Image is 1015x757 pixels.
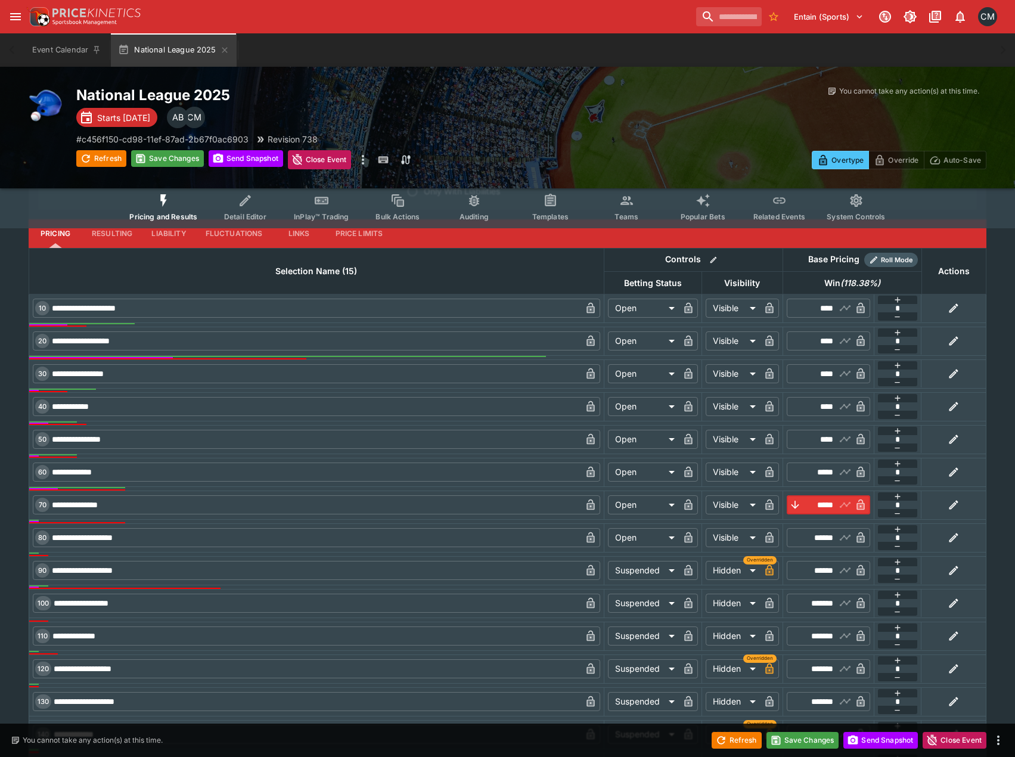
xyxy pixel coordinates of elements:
[608,463,679,482] div: Open
[460,212,489,221] span: Auditing
[608,594,679,613] div: Suspended
[888,154,918,166] p: Override
[706,561,760,580] div: Hidden
[876,255,918,265] span: Roll Mode
[839,86,979,97] p: You cannot take any action(s) at this time.
[766,732,839,749] button: Save Changes
[803,252,864,267] div: Base Pricing
[25,33,108,67] button: Event Calendar
[131,150,204,167] button: Save Changes
[874,6,896,27] button: Connected to PK
[899,6,921,27] button: Toggle light/dark mode
[604,248,783,271] th: Controls
[268,133,318,145] p: Revision 738
[36,533,49,542] span: 80
[608,692,679,711] div: Suspended
[608,299,679,318] div: Open
[36,337,49,345] span: 20
[787,7,871,26] button: Select Tenant
[36,304,48,312] span: 10
[29,86,67,124] img: baseball.png
[921,248,986,294] th: Actions
[36,468,49,476] span: 60
[76,150,126,167] button: Refresh
[864,253,918,267] div: Show/hide Price Roll mode configuration.
[706,626,760,646] div: Hidden
[706,364,760,383] div: Visible
[706,397,760,416] div: Visible
[868,151,924,169] button: Override
[706,331,760,350] div: Visible
[614,212,638,221] span: Teams
[747,654,773,662] span: Overridden
[706,659,760,678] div: Hidden
[811,276,893,290] span: Win(118.38%)
[294,212,349,221] span: InPlay™ Trading
[36,566,49,575] span: 90
[827,212,885,221] span: System Controls
[97,111,150,124] p: Starts [DATE]
[35,599,51,607] span: 100
[608,364,679,383] div: Open
[943,154,981,166] p: Auto-Save
[288,150,352,169] button: Close Event
[129,212,197,221] span: Pricing and Results
[167,107,188,128] div: Alex Bothe
[23,735,163,746] p: You cannot take any action(s) at this time.
[706,430,760,449] div: Visible
[326,219,393,248] button: Price Limits
[111,33,236,67] button: National League 2025
[272,219,326,248] button: Links
[608,397,679,416] div: Open
[608,659,679,678] div: Suspended
[35,697,51,706] span: 130
[184,107,205,128] div: Cameron Matheson
[36,501,49,509] span: 70
[611,276,695,290] span: Betting Status
[712,732,762,749] button: Refresh
[840,276,880,290] em: ( 118.38 %)
[812,151,986,169] div: Start From
[843,732,918,749] button: Send Snapshot
[52,8,141,17] img: PriceKinetics
[923,732,986,749] button: Close Event
[706,495,760,514] div: Visible
[812,151,869,169] button: Overtype
[356,150,370,169] button: more
[924,151,986,169] button: Auto-Save
[706,463,760,482] div: Visible
[608,626,679,646] div: Suspended
[35,665,51,673] span: 120
[120,186,895,228] div: Event type filters
[706,594,760,613] div: Hidden
[831,154,864,166] p: Overtype
[974,4,1001,30] button: Cameron Matheson
[36,435,49,443] span: 50
[224,212,266,221] span: Detail Editor
[706,692,760,711] div: Hidden
[706,252,721,268] button: Bulk edit
[26,5,50,29] img: PriceKinetics Logo
[991,733,1005,747] button: more
[5,6,26,27] button: open drawer
[978,7,997,26] div: Cameron Matheson
[764,7,783,26] button: No Bookmarks
[608,528,679,547] div: Open
[36,370,49,378] span: 30
[82,219,142,248] button: Resulting
[711,276,773,290] span: Visibility
[142,219,195,248] button: Liability
[696,7,762,26] input: search
[608,495,679,514] div: Open
[706,528,760,547] div: Visible
[262,264,370,278] span: Selection Name (15)
[36,402,49,411] span: 40
[608,331,679,350] div: Open
[76,86,532,104] h2: Copy To Clipboard
[924,6,946,27] button: Documentation
[375,212,420,221] span: Bulk Actions
[52,20,117,25] img: Sportsbook Management
[608,561,679,580] div: Suspended
[747,720,773,728] span: Overridden
[532,212,569,221] span: Templates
